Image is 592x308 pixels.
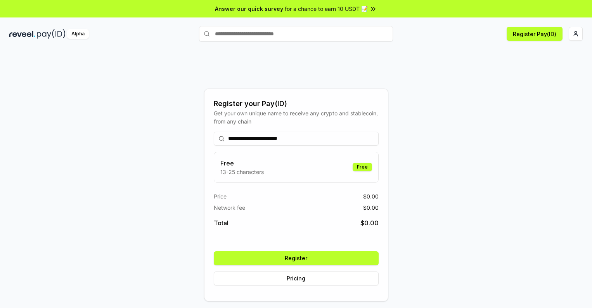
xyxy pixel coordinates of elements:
[214,251,379,265] button: Register
[67,29,89,39] div: Alpha
[214,109,379,125] div: Get your own unique name to receive any crypto and stablecoin, from any chain
[360,218,379,228] span: $ 0.00
[363,192,379,200] span: $ 0.00
[285,5,368,13] span: for a chance to earn 10 USDT 📝
[363,204,379,212] span: $ 0.00
[214,218,228,228] span: Total
[37,29,66,39] img: pay_id
[9,29,35,39] img: reveel_dark
[214,271,379,285] button: Pricing
[215,5,283,13] span: Answer our quick survey
[220,168,264,176] p: 13-25 characters
[220,158,264,168] h3: Free
[214,192,227,200] span: Price
[353,163,372,171] div: Free
[214,204,245,212] span: Network fee
[214,98,379,109] div: Register your Pay(ID)
[507,27,563,41] button: Register Pay(ID)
